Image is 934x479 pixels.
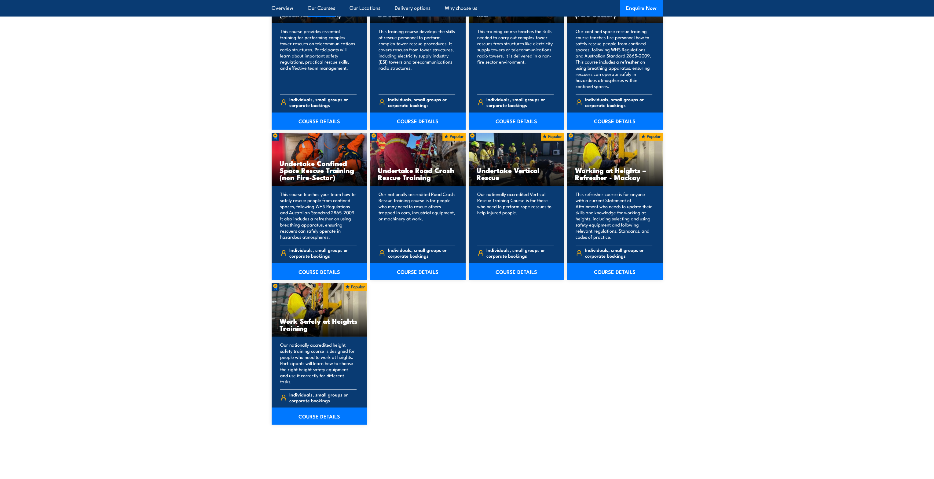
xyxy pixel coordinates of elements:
a: COURSE DETAILS [272,112,367,130]
p: This refresher course is for anyone with a current Statement of Attainment who needs to update th... [576,191,652,240]
span: Individuals, small groups or corporate bookings [388,96,455,108]
span: Individuals, small groups or corporate bookings [388,247,455,259]
a: COURSE DETAILS [469,263,564,280]
p: Our nationally accredited Vertical Rescue Training Course is for those who need to perform rope r... [477,191,554,240]
a: COURSE DETAILS [567,263,663,280]
p: This training course teaches the skills needed to carry out complex tower rescues from structures... [477,28,554,89]
p: Our nationally accredited height safety training course is designed for people who need to work a... [280,342,357,385]
span: Individuals, small groups or corporate bookings [486,96,554,108]
span: Individuals, small groups or corporate bookings [486,247,554,259]
p: Our confined space rescue training course teaches fire personnel how to safely rescue people from... [576,28,652,89]
span: Individuals, small groups or corporate bookings [289,96,357,108]
a: COURSE DETAILS [370,112,466,130]
a: COURSE DETAILS [567,112,663,130]
span: Individuals, small groups or corporate bookings [289,247,357,259]
span: Individuals, small groups or corporate bookings [289,392,357,403]
h3: Undertake Road Crash Rescue Training [378,167,458,181]
a: COURSE DETAILS [272,407,367,425]
h3: Work Safely at Heights Training [280,317,359,331]
a: COURSE DETAILS [272,263,367,280]
span: Individuals, small groups or corporate bookings [585,96,652,108]
p: This course teaches your team how to safely rescue people from confined spaces, following WHS Reg... [280,191,357,240]
span: Individuals, small groups or corporate bookings [585,247,652,259]
a: COURSE DETAILS [370,263,466,280]
h3: Undertake Vertical Rescue [477,167,556,181]
a: COURSE DETAILS [469,112,564,130]
p: This course provides essential training for performing complex tower rescues on telecommunication... [280,28,357,89]
h3: Undertake Confined Space Rescue Training (non Fire-Sector) [280,160,359,181]
p: This training course develops the skills of rescue personnel to perform complex tower rescue proc... [379,28,455,89]
p: Our nationally accredited Road Crash Rescue training course is for people who may need to rescue ... [379,191,455,240]
h3: Working at Heights – Refresher - Mackay [575,167,655,181]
